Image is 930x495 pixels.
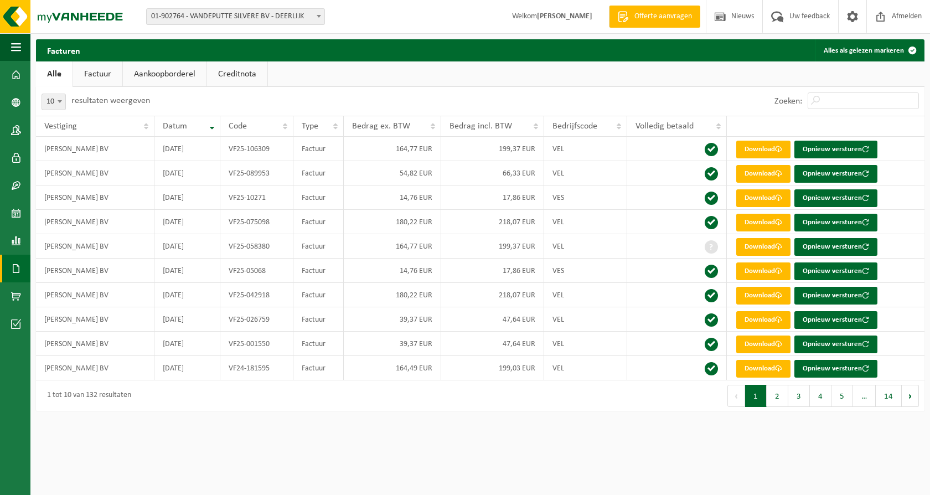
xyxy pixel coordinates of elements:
strong: [PERSON_NAME] [537,12,592,20]
td: [DATE] [154,210,220,234]
a: Download [736,214,790,231]
label: resultaten weergeven [71,96,150,105]
td: VES [544,259,627,283]
span: Volledig betaald [635,122,694,131]
button: 4 [810,385,831,407]
button: Opnieuw versturen [794,165,877,183]
td: 14,76 EUR [344,185,441,210]
td: VEL [544,137,627,161]
a: Alle [36,61,73,87]
td: [PERSON_NAME] BV [36,234,154,259]
td: [DATE] [154,356,220,380]
span: … [853,385,876,407]
span: 01-902764 - VANDEPUTTE SILVERE BV - DEERLIJK [147,9,324,24]
a: Download [736,360,790,378]
a: Aankoopborderel [123,61,206,87]
button: Opnieuw versturen [794,336,877,353]
button: Opnieuw versturen [794,238,877,256]
td: Factuur [293,332,344,356]
td: 180,22 EUR [344,283,441,307]
div: 1 tot 10 van 132 resultaten [42,386,131,406]
a: Download [736,311,790,329]
button: Previous [727,385,745,407]
button: Opnieuw versturen [794,287,877,305]
button: Opnieuw versturen [794,360,877,378]
td: VEL [544,234,627,259]
td: 218,07 EUR [441,283,544,307]
td: 180,22 EUR [344,210,441,234]
button: 1 [745,385,767,407]
td: Factuur [293,210,344,234]
a: Download [736,165,790,183]
span: 01-902764 - VANDEPUTTE SILVERE BV - DEERLIJK [146,8,325,25]
td: 164,49 EUR [344,356,441,380]
td: VF25-089953 [220,161,293,185]
span: Bedrijfscode [552,122,597,131]
td: [DATE] [154,185,220,210]
td: [DATE] [154,234,220,259]
td: VEL [544,356,627,380]
a: Download [736,238,790,256]
a: Factuur [73,61,122,87]
td: VF25-058380 [220,234,293,259]
a: Download [736,336,790,353]
button: 2 [767,385,788,407]
label: Zoeken: [774,97,802,106]
td: Factuur [293,307,344,332]
td: 164,77 EUR [344,234,441,259]
a: Download [736,141,790,158]
td: [DATE] [154,307,220,332]
button: 3 [788,385,810,407]
td: 199,37 EUR [441,137,544,161]
td: [DATE] [154,332,220,356]
td: [PERSON_NAME] BV [36,137,154,161]
a: Download [736,189,790,207]
td: Factuur [293,234,344,259]
td: 14,76 EUR [344,259,441,283]
td: [PERSON_NAME] BV [36,259,154,283]
td: [PERSON_NAME] BV [36,283,154,307]
td: Factuur [293,161,344,185]
button: Alles als gelezen markeren [815,39,923,61]
td: VF25-075098 [220,210,293,234]
td: VF25-042918 [220,283,293,307]
a: Offerte aanvragen [609,6,700,28]
a: Download [736,262,790,280]
td: [PERSON_NAME] BV [36,307,154,332]
td: 66,33 EUR [441,161,544,185]
span: Bedrag incl. BTW [449,122,512,131]
td: 17,86 EUR [441,185,544,210]
td: 164,77 EUR [344,137,441,161]
td: VF25-106309 [220,137,293,161]
h2: Facturen [36,39,91,61]
a: Download [736,287,790,305]
td: VEL [544,332,627,356]
td: VF25-001550 [220,332,293,356]
td: VEL [544,210,627,234]
td: Factuur [293,137,344,161]
span: 10 [42,94,65,110]
td: 39,37 EUR [344,332,441,356]
td: [DATE] [154,137,220,161]
td: VEL [544,283,627,307]
td: Factuur [293,283,344,307]
td: VF24-181595 [220,356,293,380]
button: Opnieuw versturen [794,262,877,280]
td: [DATE] [154,259,220,283]
button: Opnieuw versturen [794,189,877,207]
td: [PERSON_NAME] BV [36,332,154,356]
a: Creditnota [207,61,267,87]
td: Factuur [293,259,344,283]
td: Factuur [293,185,344,210]
td: 199,03 EUR [441,356,544,380]
span: Type [302,122,318,131]
td: [PERSON_NAME] BV [36,356,154,380]
td: [PERSON_NAME] BV [36,185,154,210]
td: 39,37 EUR [344,307,441,332]
span: Code [229,122,247,131]
button: 5 [831,385,853,407]
td: Factuur [293,356,344,380]
button: 14 [876,385,902,407]
td: 218,07 EUR [441,210,544,234]
span: 10 [42,94,66,110]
